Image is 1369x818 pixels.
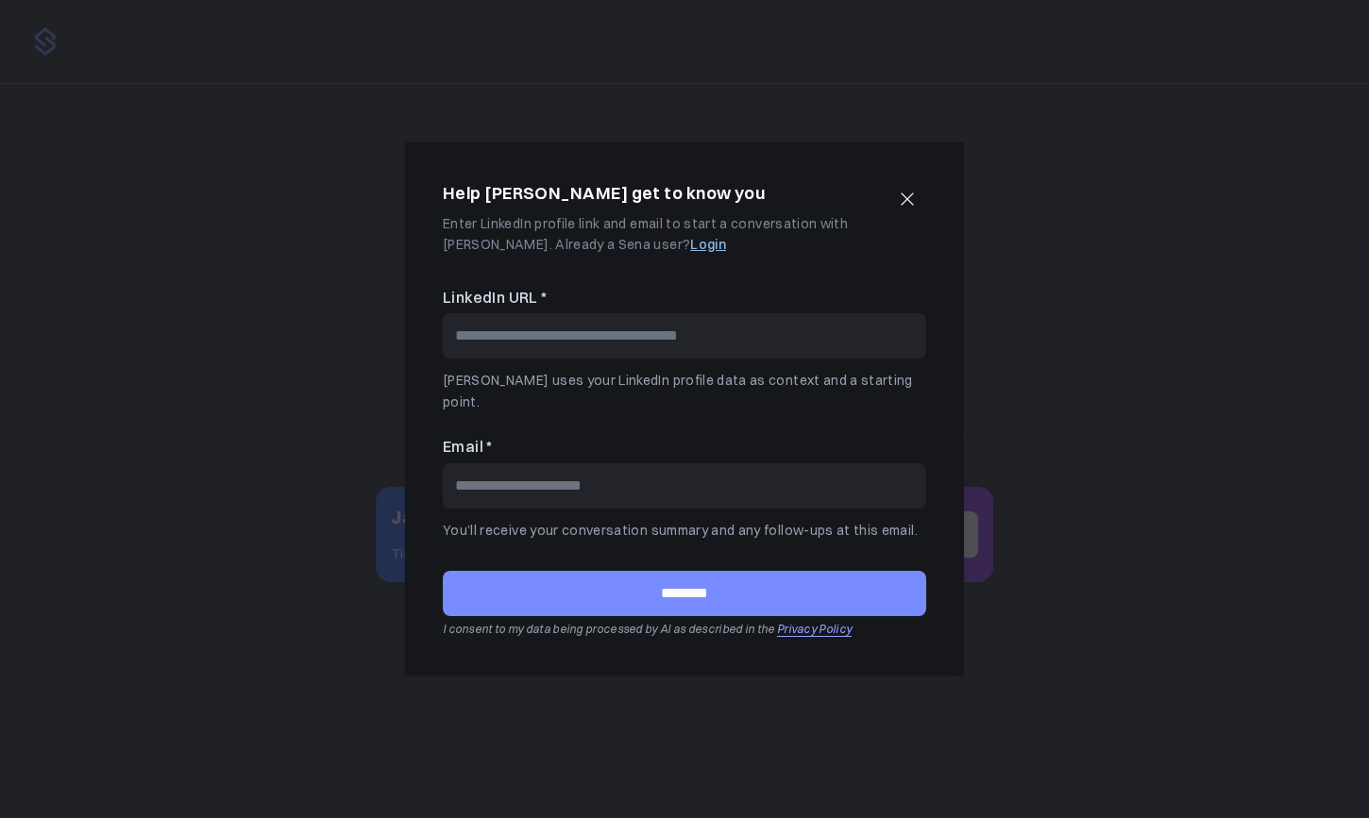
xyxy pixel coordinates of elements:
a: Login [690,236,726,253]
span: I consent to my data being processed by AI as described in the [443,622,775,636]
p: [PERSON_NAME] uses your LinkedIn profile data as context and a starting point. [443,370,926,412]
label: LinkedIn URL * [443,286,926,310]
a: Privacy Policy [777,622,852,636]
p: Enter LinkedIn profile link and email to start a conversation with [PERSON_NAME]. Already a Sena ... [443,213,881,256]
p: You’ll receive your conversation summary and any follow-ups at this email. [443,520,926,541]
h2: Help [PERSON_NAME] get to know you [443,180,765,208]
label: Email * [443,435,926,459]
